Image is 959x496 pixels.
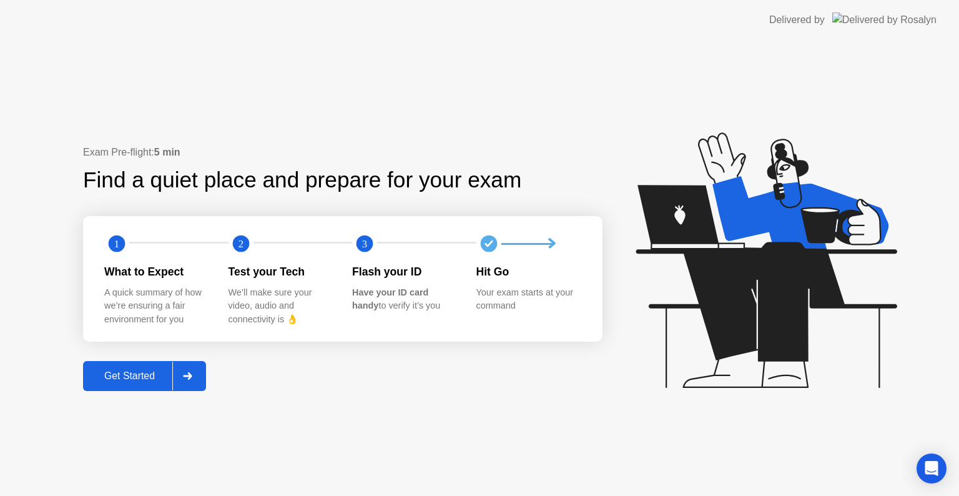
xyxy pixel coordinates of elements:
div: Open Intercom Messenger [917,454,947,484]
div: Your exam starts at your command [476,286,581,313]
div: Flash your ID [352,264,456,280]
div: Find a quiet place and prepare for your exam [83,164,523,197]
button: Get Started [83,361,206,391]
div: Test your Tech [229,264,333,280]
text: 1 [114,238,119,250]
div: to verify it’s you [352,286,456,313]
img: Delivered by Rosalyn [832,12,937,27]
div: What to Expect [104,264,209,280]
div: Exam Pre-flight: [83,145,602,160]
div: We’ll make sure your video, audio and connectivity is 👌 [229,286,333,327]
div: Hit Go [476,264,581,280]
div: A quick summary of how we’re ensuring a fair environment for you [104,286,209,327]
div: Delivered by [769,12,825,27]
b: 5 min [154,147,180,157]
b: Have your ID card handy [352,287,428,311]
div: Get Started [87,370,172,382]
text: 2 [238,238,243,250]
text: 3 [362,238,367,250]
